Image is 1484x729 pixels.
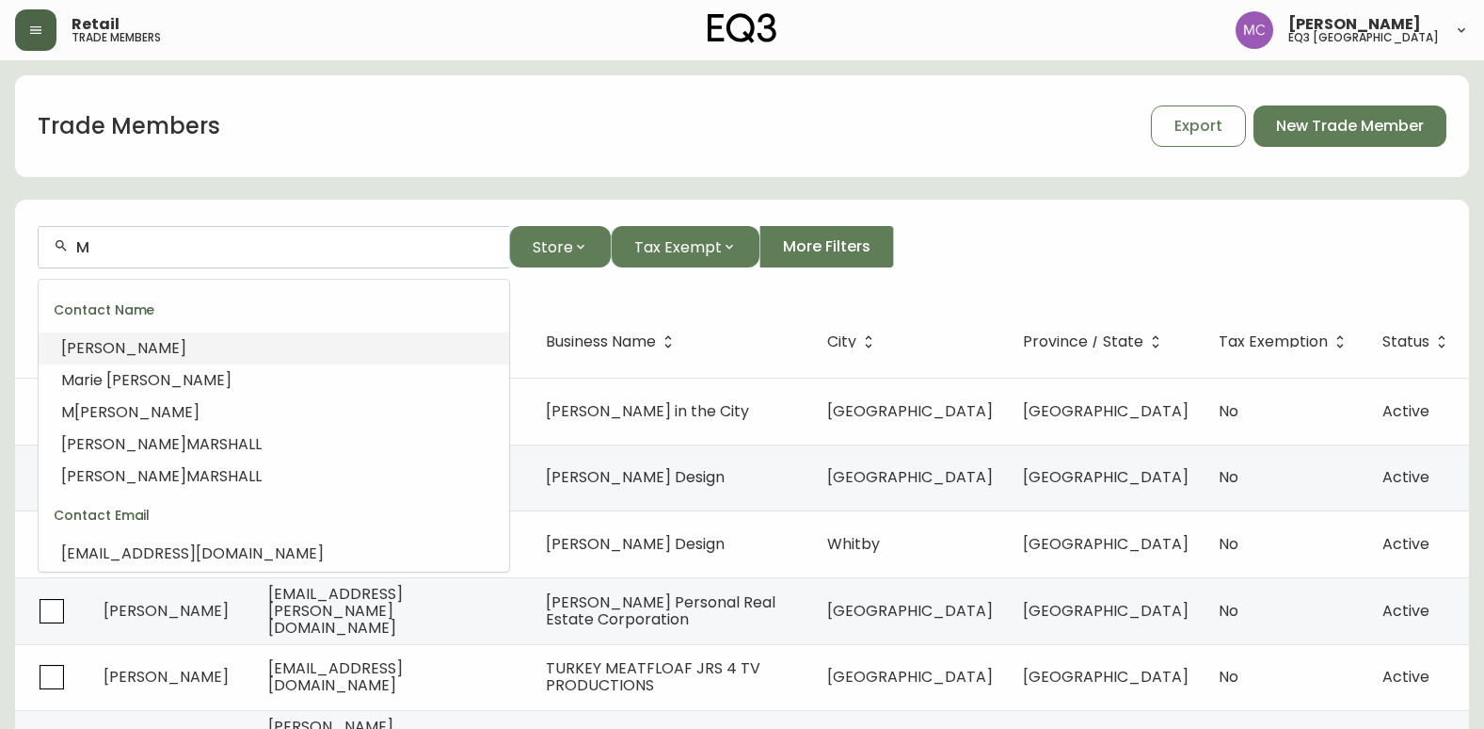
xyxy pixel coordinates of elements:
[76,238,494,256] input: Search
[827,533,880,555] span: Whitby
[1219,600,1238,622] span: No
[38,110,220,142] h1: Trade Members
[1236,11,1273,49] img: 6dbdb61c5655a9a555815750a11666cc
[1253,105,1446,147] button: New Trade Member
[827,666,993,688] span: [GEOGRAPHIC_DATA]
[827,400,993,422] span: [GEOGRAPHIC_DATA]
[104,666,229,688] span: [PERSON_NAME]
[546,336,656,348] span: Business Name
[1382,533,1429,555] span: Active
[1023,533,1189,555] span: [GEOGRAPHIC_DATA]
[546,333,680,350] span: Business Name
[1382,400,1429,422] span: Active
[61,337,186,359] span: [PERSON_NAME]
[61,401,74,423] span: M
[1276,116,1424,137] span: New Trade Member
[72,17,120,32] span: Retail
[74,369,231,391] span: arie [PERSON_NAME]
[634,235,722,259] span: Tax Exempt
[759,226,894,267] button: More Filters
[1219,336,1328,348] span: Tax Exemption
[827,466,993,488] span: [GEOGRAPHIC_DATA]
[1219,533,1238,555] span: No
[1023,600,1189,622] span: [GEOGRAPHIC_DATA]
[546,400,749,422] span: [PERSON_NAME] in the City
[61,433,186,455] span: [PERSON_NAME]
[1382,336,1429,348] span: Status
[827,336,856,348] span: City
[1023,333,1168,350] span: Province / State
[1382,333,1454,350] span: Status
[533,235,573,259] span: Store
[509,226,611,267] button: Store
[268,583,403,639] span: [EMAIL_ADDRESS][PERSON_NAME][DOMAIN_NAME]
[186,465,199,487] span: M
[1219,466,1238,488] span: No
[1382,466,1429,488] span: Active
[546,533,725,555] span: [PERSON_NAME] Design
[708,13,777,43] img: logo
[104,600,229,622] span: [PERSON_NAME]
[268,657,403,696] span: [EMAIL_ADDRESS][DOMAIN_NAME]
[827,333,881,350] span: City
[1219,400,1238,422] span: No
[1382,600,1429,622] span: Active
[199,465,262,487] span: ARSHALL
[1174,116,1222,137] span: Export
[1151,105,1246,147] button: Export
[61,465,186,487] span: [PERSON_NAME]
[1382,666,1429,688] span: Active
[546,591,775,630] span: [PERSON_NAME] Personal Real Estate Corporation
[72,32,161,43] h5: trade members
[1288,17,1421,32] span: [PERSON_NAME]
[74,401,199,423] span: [PERSON_NAME]
[61,543,324,564] span: [EMAIL_ADDRESS][DOMAIN_NAME]
[1023,336,1143,348] span: Province / State
[783,236,870,257] span: More Filters
[546,466,725,488] span: [PERSON_NAME] Design
[1219,333,1352,350] span: Tax Exemption
[1288,32,1439,43] h5: eq3 [GEOGRAPHIC_DATA]
[546,657,760,696] span: TURKEY MEATFLOAF JRS 4 TV PRODUCTIONS
[39,493,509,538] div: Contact Email
[611,226,759,267] button: Tax Exempt
[186,433,199,455] span: M
[61,369,74,391] span: M
[1023,466,1189,488] span: [GEOGRAPHIC_DATA]
[39,287,509,332] div: Contact Name
[1219,666,1238,688] span: No
[1023,666,1189,688] span: [GEOGRAPHIC_DATA]
[827,600,993,622] span: [GEOGRAPHIC_DATA]
[199,433,262,455] span: ARSHALL
[1023,400,1189,422] span: [GEOGRAPHIC_DATA]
